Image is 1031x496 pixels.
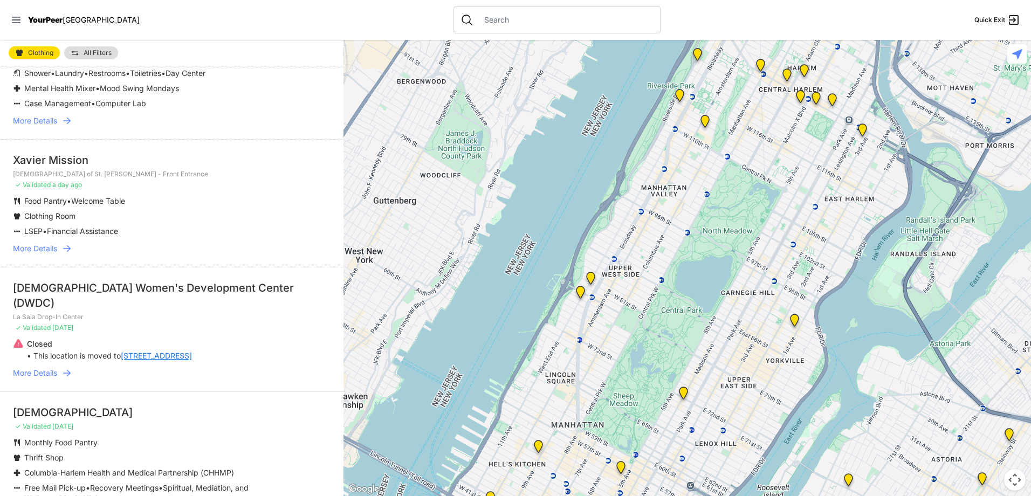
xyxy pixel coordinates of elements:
span: Clothing [28,50,53,56]
span: LSEP [24,226,43,236]
a: More Details [13,243,331,254]
span: All Filters [84,50,112,56]
div: Uptown/Harlem DYCD Youth Drop-in Center [776,64,798,90]
div: Manhattan [672,382,695,408]
span: [DATE] [52,323,73,332]
span: YourPeer [28,15,63,24]
span: • [161,68,166,78]
span: Columbia-Harlem Health and Medical Partnership (CHHMP) [24,468,234,477]
div: Main Location [851,119,874,145]
span: Food Pantry [24,196,67,205]
a: Open this area in Google Maps (opens a new window) [346,482,382,496]
img: Google [346,482,382,496]
span: a day ago [52,181,82,189]
span: More Details [13,115,57,126]
div: Pathways Adult Drop-In Program [580,267,602,293]
span: Recovery Meetings [90,483,159,492]
a: Quick Exit [974,13,1020,26]
a: YourPeer[GEOGRAPHIC_DATA] [28,17,140,23]
span: Laundry [55,68,84,78]
p: [DEMOGRAPHIC_DATA] of St. [PERSON_NAME] - Front Entrance [13,170,331,178]
p: • This location is moved to [27,350,192,361]
div: Manhattan [793,60,815,86]
span: ✓ Validated [15,181,51,189]
a: All Filters [64,46,118,59]
div: Xavier Mission [13,153,331,168]
div: Ford Hall [669,85,691,111]
div: Avenue Church [783,309,806,335]
div: The PILLARS – Holistic Recovery Support [750,54,772,80]
span: • [95,84,100,93]
span: • [51,68,55,78]
span: Mood Swing Mondays [100,84,179,93]
span: Computer Lab [95,99,146,108]
div: Manhattan [686,44,709,70]
span: Toiletries [130,68,161,78]
div: The Cathedral Church of St. John the Divine [694,111,716,136]
span: [DATE] [52,422,73,430]
div: [DEMOGRAPHIC_DATA] [13,405,331,420]
span: Clothing Room [24,211,75,221]
span: • [126,68,130,78]
span: More Details [13,368,57,378]
div: [DEMOGRAPHIC_DATA] Women's Development Center (DWDC) [13,280,331,311]
span: Thrift Shop [24,453,64,462]
span: Financial Assistance [47,226,118,236]
p: La Sala Drop-In Center [13,313,331,321]
span: More Details [13,243,57,254]
div: 9th Avenue Drop-in Center [527,436,549,461]
span: Restrooms [88,68,126,78]
span: Quick Exit [974,16,1005,24]
a: More Details [13,115,331,126]
button: Map camera controls [1004,469,1026,491]
span: ✓ Validated [15,323,51,332]
a: More Details [13,368,331,378]
span: Monthly Food Pantry [24,438,98,447]
span: Day Center [166,68,205,78]
div: East Harlem [821,89,843,115]
span: • [43,226,47,236]
p: Closed [27,339,192,349]
span: Shower [24,68,51,78]
input: Search [478,15,654,25]
div: Fancy Thrift Shop [837,469,860,495]
span: • [84,68,88,78]
span: • [91,99,95,108]
span: • [159,483,163,492]
span: Mental Health Mixer [24,84,95,93]
span: • [67,196,71,205]
span: Free Mail Pick-up [24,483,86,492]
div: Manhattan [805,87,827,113]
span: • [86,483,90,492]
a: [STREET_ADDRESS] [121,350,192,361]
span: Welcome Table [71,196,125,205]
a: Clothing [9,46,60,59]
span: ✓ Validated [15,422,51,430]
span: Case Management [24,99,91,108]
span: [GEOGRAPHIC_DATA] [63,15,140,24]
